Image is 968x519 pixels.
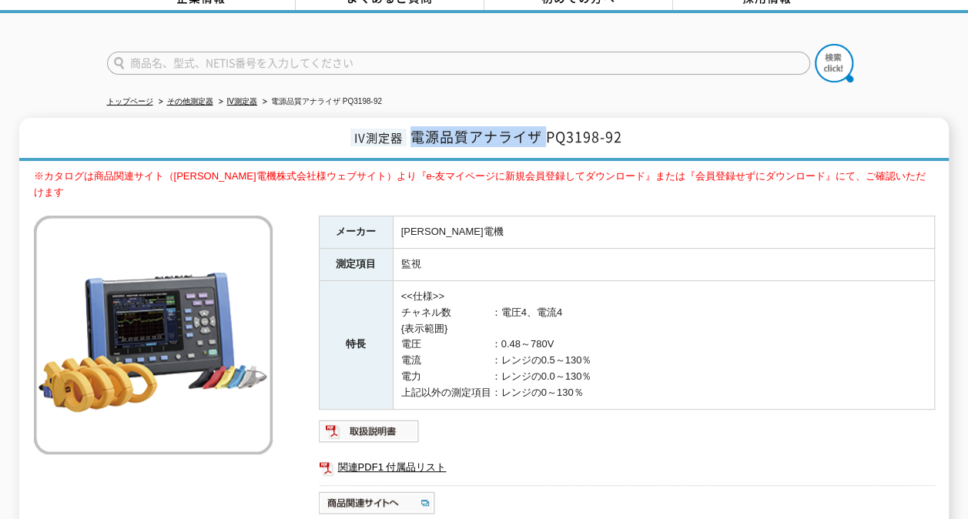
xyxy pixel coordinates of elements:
[167,97,213,105] a: その他測定器
[107,97,153,105] a: トップページ
[350,129,407,146] span: IV測定器
[410,126,622,147] span: 電源品質アナライザ PQ3198-92
[393,216,934,249] td: [PERSON_NAME]電機
[393,249,934,281] td: 監視
[815,44,853,82] img: btn_search.png
[393,281,934,410] td: <<仕様>> チャネル数 ：電圧4、電流4 {表示範囲} 電圧 ：0.48～780V 電流 ：レンジの0.5～130％ 電力 ：レンジの0.0～130％ 上記以外の測定項目：レンジの0～130％
[319,281,393,410] th: 特長
[319,249,393,281] th: 測定項目
[319,429,420,440] a: 取扱説明書
[227,97,257,105] a: IV測定器
[260,94,382,110] li: 電源品質アナライザ PQ3198-92
[107,52,810,75] input: 商品名、型式、NETIS番号を入力してください
[34,216,273,454] img: 電源品質アナライザ PQ3198-92
[319,457,935,477] a: 関連PDF1 付属品リスト
[319,419,420,444] img: 取扱説明書
[34,170,926,198] span: ※カタログは商品関連サイト（[PERSON_NAME]電機株式会社様ウェブサイト）より『e-友マイページに新規会員登録してダウンロード』または『会員登録せずにダウンロード』にて、ご確認いただけます
[319,491,437,515] img: 商品関連サイトへ
[319,216,393,249] th: メーカー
